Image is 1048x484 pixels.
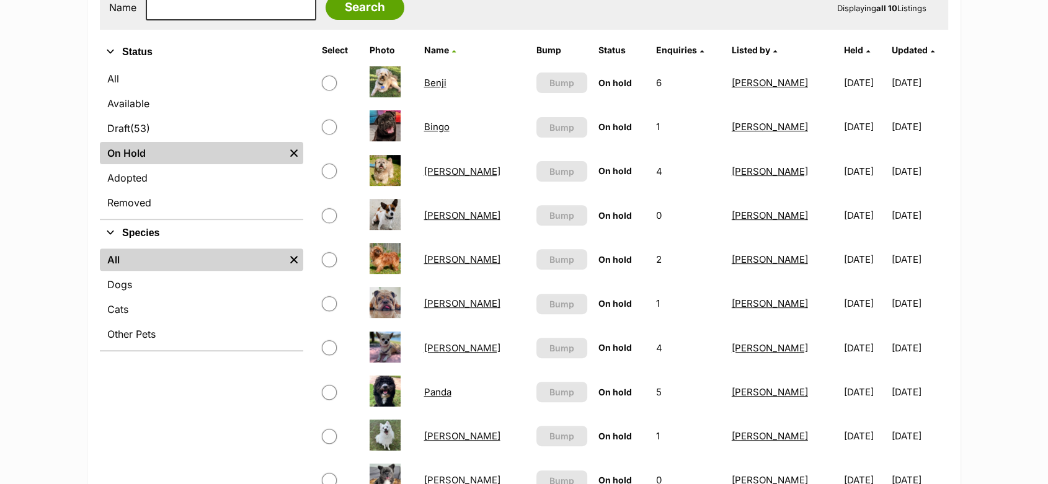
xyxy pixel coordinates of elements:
[531,40,592,60] th: Bump
[839,61,890,104] td: [DATE]
[100,68,303,90] a: All
[424,430,500,442] a: [PERSON_NAME]
[844,45,870,55] a: Held
[892,45,935,55] a: Updated
[732,165,808,177] a: [PERSON_NAME]
[651,327,726,369] td: 4
[598,254,632,265] span: On hold
[424,165,500,177] a: [PERSON_NAME]
[598,342,632,353] span: On hold
[598,165,632,176] span: On hold
[837,3,926,13] span: Displaying Listings
[593,40,649,60] th: Status
[732,77,808,89] a: [PERSON_NAME]
[549,76,574,89] span: Bump
[365,40,417,60] th: Photo
[656,45,697,55] span: translation missing: en.admin.listings.index.attributes.enquiries
[598,77,632,88] span: On hold
[732,209,808,221] a: [PERSON_NAME]
[732,342,808,354] a: [PERSON_NAME]
[549,165,574,178] span: Bump
[424,209,500,221] a: [PERSON_NAME]
[536,205,587,226] button: Bump
[100,92,303,115] a: Available
[100,142,285,164] a: On Hold
[839,415,890,457] td: [DATE]
[598,431,632,441] span: On hold
[424,77,446,89] a: Benji
[598,298,632,309] span: On hold
[892,238,947,281] td: [DATE]
[424,121,449,133] a: Bingo
[732,121,808,133] a: [PERSON_NAME]
[424,45,448,55] span: Name
[536,426,587,446] button: Bump
[549,209,574,222] span: Bump
[549,429,574,442] span: Bump
[424,253,500,265] a: [PERSON_NAME]
[876,3,897,13] strong: all 10
[424,45,455,55] a: Name
[844,45,863,55] span: Held
[598,210,632,221] span: On hold
[892,282,947,325] td: [DATE]
[892,150,947,193] td: [DATE]
[892,61,947,104] td: [DATE]
[100,65,303,219] div: Status
[424,297,500,309] a: [PERSON_NAME]
[100,191,303,214] a: Removed
[100,225,303,241] button: Species
[100,117,303,139] a: Draft
[549,341,574,354] span: Bump
[892,415,947,457] td: [DATE]
[424,386,451,398] a: Panda
[839,194,890,237] td: [DATE]
[130,121,150,136] span: (53)
[549,385,574,398] span: Bump
[892,194,947,237] td: [DATE]
[549,121,574,134] span: Bump
[549,297,574,310] span: Bump
[732,297,808,309] a: [PERSON_NAME]
[536,294,587,314] button: Bump
[651,61,726,104] td: 6
[536,249,587,270] button: Bump
[839,327,890,369] td: [DATE]
[892,371,947,413] td: [DATE]
[285,249,303,271] a: Remove filter
[100,44,303,60] button: Status
[651,371,726,413] td: 5
[651,282,726,325] td: 1
[598,387,632,397] span: On hold
[651,194,726,237] td: 0
[651,415,726,457] td: 1
[892,45,928,55] span: Updated
[656,45,704,55] a: Enquiries
[839,238,890,281] td: [DATE]
[732,386,808,398] a: [PERSON_NAME]
[536,338,587,358] button: Bump
[839,150,890,193] td: [DATE]
[536,73,587,93] button: Bump
[839,371,890,413] td: [DATE]
[100,298,303,320] a: Cats
[598,121,632,132] span: On hold
[109,2,136,13] label: Name
[424,342,500,354] a: [PERSON_NAME]
[549,253,574,266] span: Bump
[732,45,770,55] span: Listed by
[100,167,303,189] a: Adopted
[285,142,303,164] a: Remove filter
[892,327,947,369] td: [DATE]
[892,105,947,148] td: [DATE]
[651,238,726,281] td: 2
[732,253,808,265] a: [PERSON_NAME]
[536,161,587,182] button: Bump
[839,105,890,148] td: [DATE]
[536,382,587,402] button: Bump
[100,249,285,271] a: All
[100,246,303,350] div: Species
[732,430,808,442] a: [PERSON_NAME]
[839,282,890,325] td: [DATE]
[100,273,303,296] a: Dogs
